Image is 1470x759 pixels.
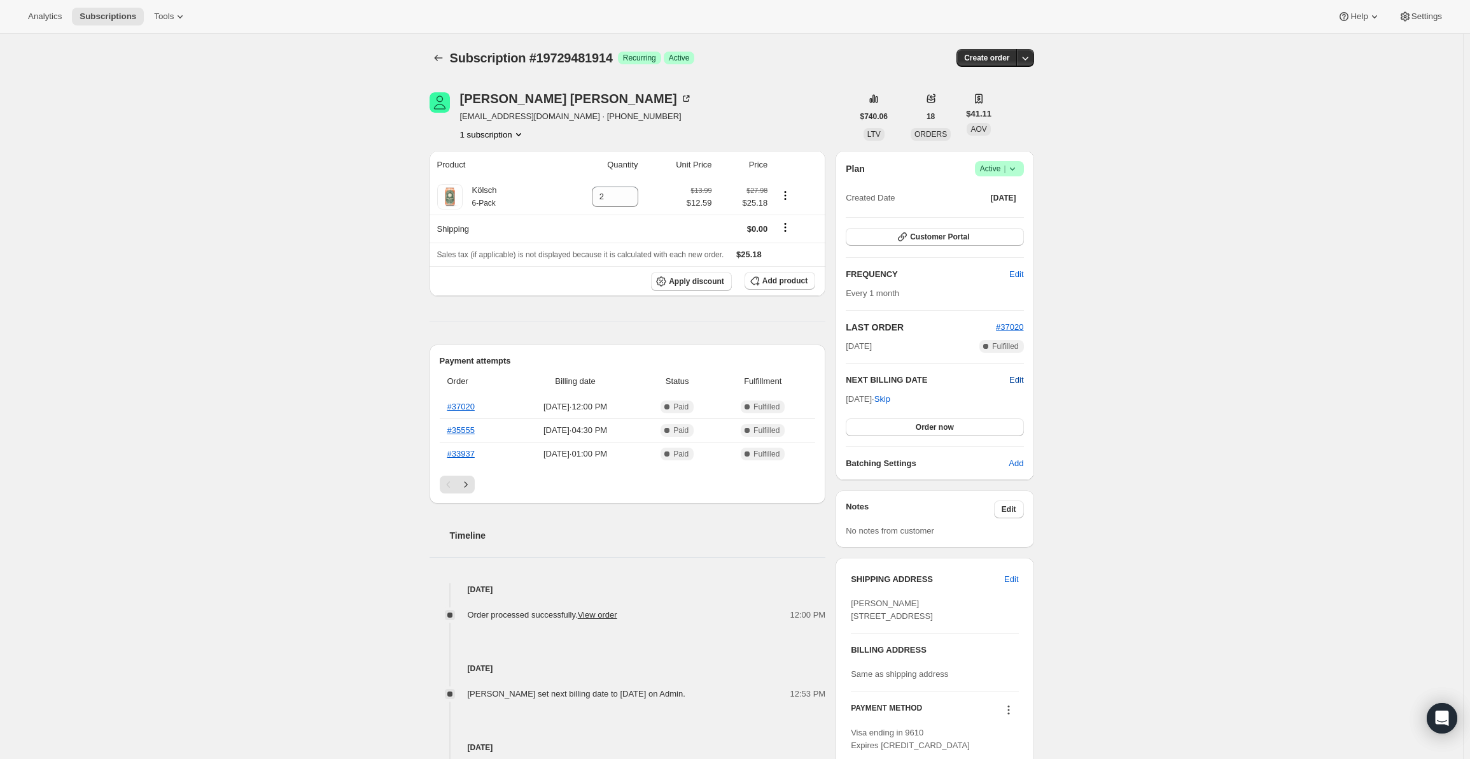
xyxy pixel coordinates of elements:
[927,111,935,122] span: 18
[851,573,1004,586] h3: SHIPPING ADDRESS
[578,610,617,620] a: View order
[860,111,888,122] span: $740.06
[430,741,826,754] h4: [DATE]
[447,402,475,411] a: #37020
[846,340,872,353] span: [DATE]
[146,8,194,25] button: Tools
[623,53,656,63] span: Recurring
[651,272,732,291] button: Apply discount
[997,569,1026,590] button: Edit
[867,130,881,139] span: LTV
[980,162,1019,175] span: Active
[460,92,692,105] div: [PERSON_NAME] [PERSON_NAME]
[690,187,711,194] small: $13.99
[1009,374,1023,387] button: Edit
[514,424,636,437] span: [DATE] · 04:30 PM
[430,215,550,243] th: Shipping
[966,108,991,120] span: $41.11
[846,526,934,536] span: No notes from customer
[437,184,463,209] img: product img
[1001,453,1031,474] button: Add
[753,425,780,436] span: Fulfilled
[853,108,895,125] button: $740.06
[851,644,1018,656] h3: BILLING ADDRESS
[1002,504,1016,514] span: Edit
[846,374,1009,387] h2: NEXT BILLING DATE
[430,662,826,675] h4: [DATE]
[673,449,689,459] span: Paid
[472,199,496,208] small: 6-Pack
[440,476,816,493] nav: Pagination
[72,8,144,25] button: Subscriptions
[642,151,716,179] th: Unit Price
[846,394,890,404] span: [DATE] ·
[447,425,475,435] a: #35555
[745,272,815,290] button: Add product
[983,189,1024,207] button: [DATE]
[846,192,895,204] span: Created Date
[514,375,636,388] span: Billing date
[867,389,898,409] button: Skip
[430,49,447,67] button: Subscriptions
[775,188,795,202] button: Product actions
[457,476,475,493] button: Next
[716,151,772,179] th: Price
[994,500,1024,518] button: Edit
[1427,703,1457,734] div: Open Intercom Messenger
[991,193,1016,203] span: [DATE]
[846,268,1009,281] h2: FREQUENCY
[846,288,899,298] span: Every 1 month
[919,108,942,125] button: 18
[775,220,795,234] button: Shipping actions
[910,232,969,242] span: Customer Portal
[514,448,636,460] span: [DATE] · 01:00 PM
[753,402,780,412] span: Fulfilled
[644,375,710,388] span: Status
[874,393,890,406] span: Skip
[468,610,617,620] span: Order processed successfully.
[996,321,1023,334] button: #37020
[964,53,1009,63] span: Create order
[514,401,636,413] span: [DATE] · 12:00 PM
[460,110,692,123] span: [EMAIL_ADDRESS][DOMAIN_NAME] · [PHONE_NUMBER]
[1411,11,1442,22] span: Settings
[430,92,450,113] span: Gail Gaebe
[450,529,826,542] h2: Timeline
[753,449,780,459] span: Fulfilled
[720,197,768,209] span: $25.18
[450,51,613,65] span: Subscription #19729481914
[468,689,685,699] span: [PERSON_NAME] set next billing date to [DATE] on Admin.
[846,418,1023,436] button: Order now
[846,500,994,518] h3: Notes
[1350,11,1368,22] span: Help
[430,151,550,179] th: Product
[669,276,724,287] span: Apply discount
[80,11,136,22] span: Subscriptions
[430,583,826,596] h4: [DATE]
[790,609,826,621] span: 12:00 PM
[437,250,724,259] span: Sales tax (if applicable) is not displayed because it is calculated with each new order.
[846,228,1023,246] button: Customer Portal
[851,669,948,679] span: Same as shipping address
[846,457,1009,470] h6: Batching Settings
[736,250,762,259] span: $25.18
[851,703,922,720] h3: PAYMENT METHOD
[1009,268,1023,281] span: Edit
[460,128,525,141] button: Product actions
[1002,264,1031,285] button: Edit
[762,276,808,286] span: Add product
[746,187,767,194] small: $27.98
[1391,8,1450,25] button: Settings
[669,53,690,63] span: Active
[463,184,497,209] div: Kölsch
[28,11,62,22] span: Analytics
[970,125,986,134] span: AOV
[790,688,826,700] span: 12:53 PM
[154,11,174,22] span: Tools
[550,151,641,179] th: Quantity
[447,449,475,458] a: #33937
[440,355,816,367] h2: Payment attempts
[956,49,1017,67] button: Create order
[1009,457,1023,470] span: Add
[20,8,69,25] button: Analytics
